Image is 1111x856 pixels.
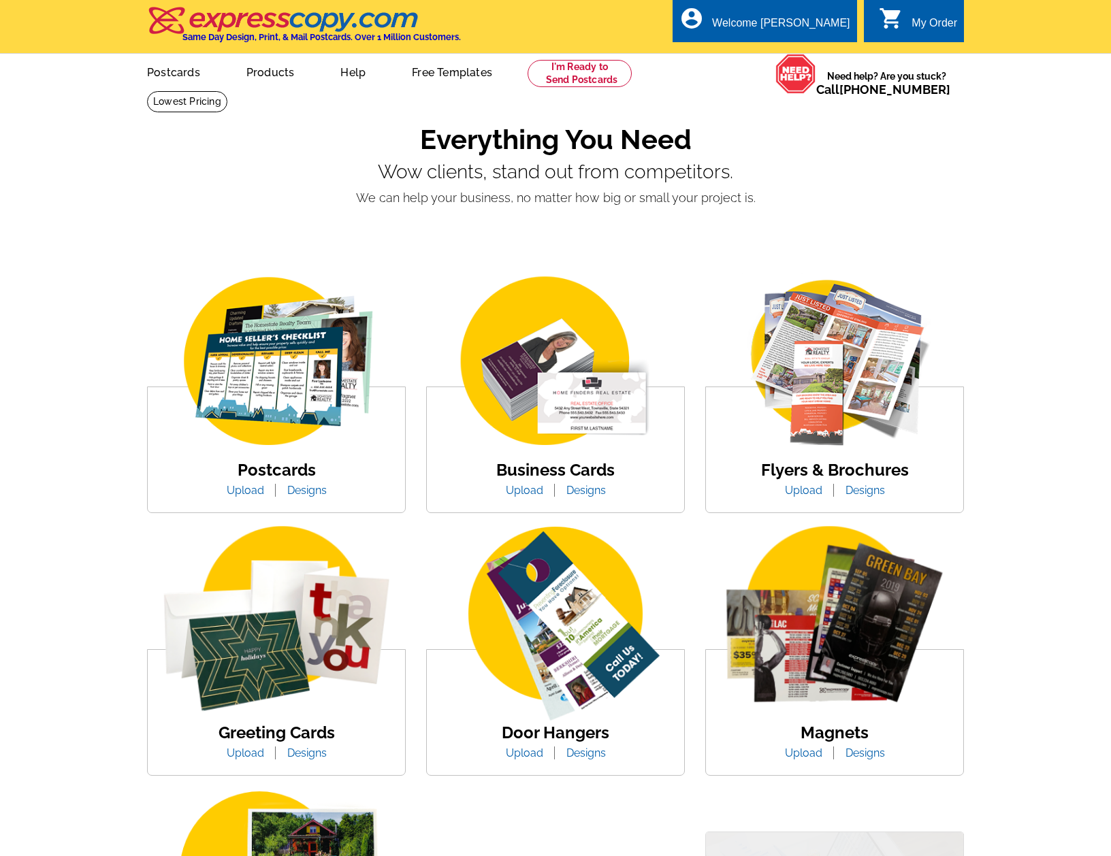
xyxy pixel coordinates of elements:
i: shopping_cart [879,6,903,31]
a: Flyers & Brochures [761,460,909,480]
a: Upload [496,746,553,759]
span: Need help? Are you stuck? [816,69,957,97]
img: business-card.png [440,273,671,452]
p: We can help your business, no matter how big or small your project is. [147,188,964,207]
img: img_postcard.png [161,273,392,452]
span: Call [816,82,950,97]
a: Greeting Cards [219,723,335,742]
p: Wow clients, stand out from competitors. [147,161,964,183]
a: Free Templates [390,55,514,87]
a: Business Cards [496,460,615,480]
img: help [775,54,816,94]
a: Postcards [238,460,316,480]
a: Magnets [801,723,869,742]
a: shopping_cart My Order [879,15,957,32]
a: Upload [496,484,553,497]
h4: Same Day Design, Print, & Mail Postcards. Over 1 Million Customers. [182,32,461,42]
a: Postcards [125,55,222,87]
a: Help [319,55,387,87]
a: Designs [556,746,616,759]
img: magnets.png [706,526,963,725]
a: Products [225,55,317,87]
a: Designs [277,484,337,497]
h1: Everything You Need [147,123,964,156]
div: My Order [912,17,957,36]
a: Upload [775,746,833,759]
a: Designs [835,484,895,497]
a: Same Day Design, Print, & Mail Postcards. Over 1 Million Customers. [147,16,461,42]
a: Designs [835,746,895,759]
div: Welcome [PERSON_NAME] [712,17,850,36]
a: Upload [216,484,274,497]
img: door-hanger-img.png [427,526,684,725]
a: [PHONE_NUMBER] [839,82,950,97]
a: Upload [775,484,833,497]
a: Designs [556,484,616,497]
img: flyer-card.png [719,273,950,452]
i: account_circle [679,6,704,31]
img: greeting-card.png [148,526,405,725]
a: Door Hangers [502,723,609,742]
a: Upload [216,746,274,759]
a: Designs [277,746,337,759]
